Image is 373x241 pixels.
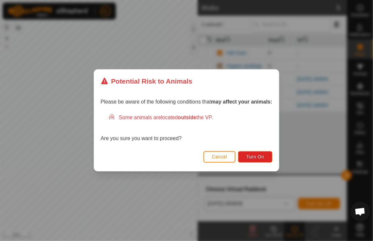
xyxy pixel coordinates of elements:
span: Turn On [247,154,264,160]
span: Cancel [212,154,227,160]
div: Potential Risk to Animals [101,76,192,86]
strong: may affect your animals: [211,99,272,105]
button: Cancel [203,151,236,163]
button: Turn On [238,151,272,163]
span: located the VP. [161,115,213,120]
div: Open chat [350,202,370,221]
span: Please be aware of the following conditions that [101,99,272,105]
div: Some animals are [108,114,272,122]
div: Are you sure you want to proceed? [101,114,272,143]
strong: outside [178,115,197,120]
